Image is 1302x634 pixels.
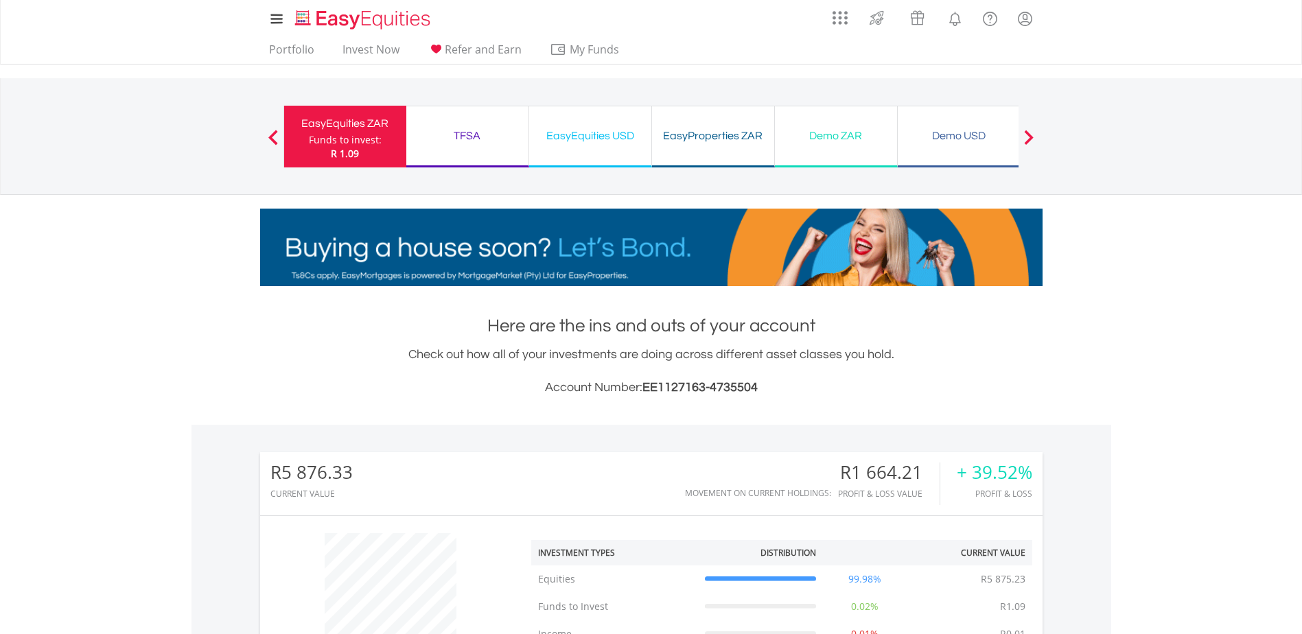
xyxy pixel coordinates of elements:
[838,462,940,482] div: R1 664.21
[865,7,888,29] img: thrive-v2.svg
[957,462,1032,482] div: + 39.52%
[531,565,698,593] td: Equities
[270,489,353,498] div: CURRENT VALUE
[906,126,1012,145] div: Demo USD
[337,43,405,64] a: Invest Now
[422,43,527,64] a: Refer and Earn
[259,137,287,150] button: Previous
[823,565,907,593] td: 99.98%
[531,540,698,565] th: Investment Types
[685,489,831,497] div: Movement on Current Holdings:
[550,40,640,58] span: My Funds
[260,314,1043,338] h1: Here are the ins and outs of your account
[838,489,940,498] div: Profit & Loss Value
[270,462,353,482] div: R5 876.33
[1008,3,1043,34] a: My Profile
[907,540,1032,565] th: Current Value
[537,126,643,145] div: EasyEquities USD
[973,3,1008,31] a: FAQ's and Support
[445,42,522,57] span: Refer and Earn
[531,593,698,620] td: Funds to Invest
[993,593,1032,620] td: R1.09
[974,565,1032,593] td: R5 875.23
[331,147,359,160] span: R 1.09
[823,593,907,620] td: 0.02%
[906,7,929,29] img: vouchers-v2.svg
[938,3,973,31] a: Notifications
[292,8,436,31] img: EasyEquities_Logo.png
[760,547,816,559] div: Distribution
[264,43,320,64] a: Portfolio
[783,126,889,145] div: Demo ZAR
[642,381,758,394] span: EE1127163-4735504
[260,345,1043,397] div: Check out how all of your investments are doing across different asset classes you hold.
[309,133,382,147] div: Funds to invest:
[260,209,1043,286] img: EasyMortage Promotion Banner
[260,378,1043,397] h3: Account Number:
[415,126,520,145] div: TFSA
[290,3,436,31] a: Home page
[897,3,938,29] a: Vouchers
[833,10,848,25] img: grid-menu-icon.svg
[824,3,857,25] a: AppsGrid
[1015,137,1043,150] button: Next
[660,126,766,145] div: EasyProperties ZAR
[292,114,398,133] div: EasyEquities ZAR
[957,489,1032,498] div: Profit & Loss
